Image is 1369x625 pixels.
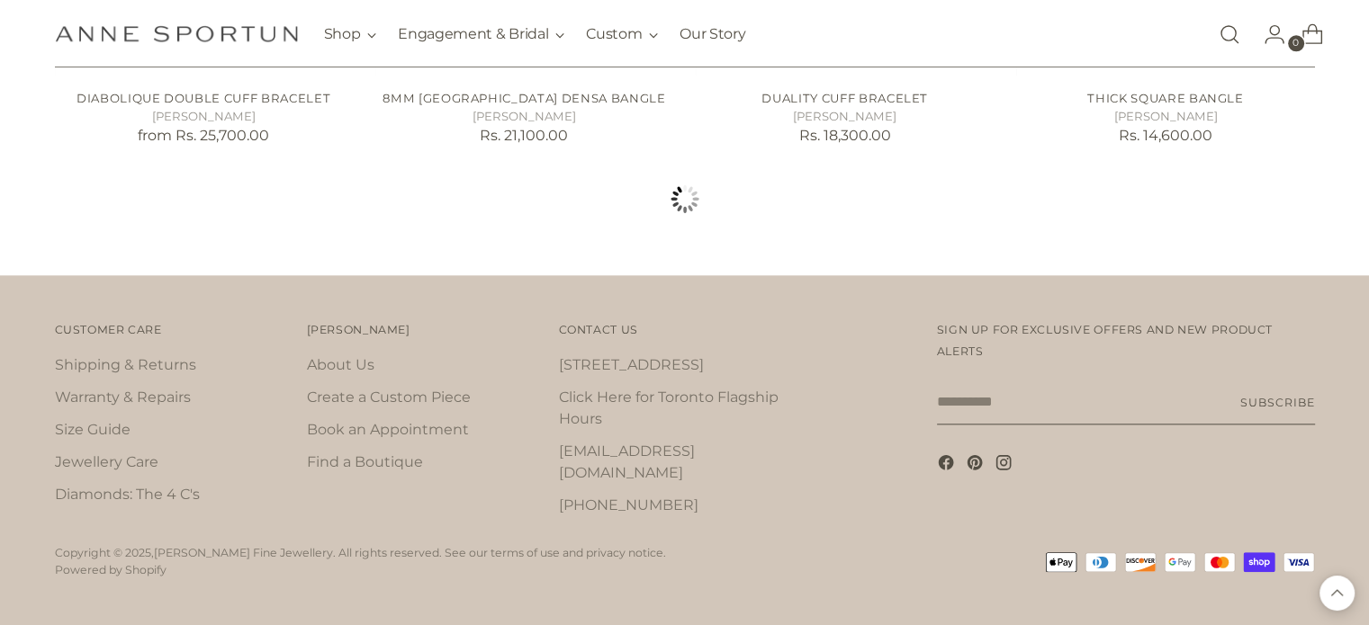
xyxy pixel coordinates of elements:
span: Rs. 18,300.00 [799,127,891,144]
a: Thick Square Bangle [1087,91,1244,105]
h5: [PERSON_NAME] [375,108,673,126]
span: Customer Care [55,323,162,336]
button: Custom [586,14,658,54]
a: Diamonds: The 4 C's [55,486,200,503]
a: Jewellery Care [55,453,158,470]
a: [PERSON_NAME] Fine Jewellery [154,546,333,559]
a: Our Story [680,14,745,54]
a: Book an Appointment [307,421,469,438]
a: About Us [307,356,374,373]
span: Rs. 21,100.00 [480,127,568,144]
a: Open search modal [1211,16,1247,52]
p: from Rs. 25,700.00 [55,125,353,147]
button: Engagement & Bridal [398,14,564,54]
a: Warranty & Repairs [55,388,191,406]
a: Open cart modal [1287,16,1323,52]
button: Back to top [1319,576,1355,611]
a: [PHONE_NUMBER] [559,496,698,513]
h5: [PERSON_NAME] [55,108,353,126]
a: Powered by Shopify [55,563,167,576]
p: Copyright © 2025, . All rights reserved. See our terms of use and privacy notice. [55,545,666,562]
span: 0 [1288,35,1304,51]
a: [EMAIL_ADDRESS][DOMAIN_NAME] [559,442,695,481]
a: Diabolique Double Cuff Bracelet [77,91,330,105]
span: Rs. 14,600.00 [1119,127,1212,144]
a: Anne Sportun Fine Jewellery [55,25,298,42]
a: Click Here for Toronto Flagship Hours [559,388,779,427]
button: Shop [324,14,377,54]
a: Size Guide [55,421,131,438]
a: Shipping & Returns [55,356,196,373]
a: Go to the account page [1249,16,1285,52]
span: Sign up for exclusive offers and new product alerts [937,323,1273,358]
a: [STREET_ADDRESS] [559,356,704,373]
h5: [PERSON_NAME] [696,108,994,126]
h5: [PERSON_NAME] [1016,108,1314,126]
button: Subscribe [1240,379,1314,424]
a: 8mm [GEOGRAPHIC_DATA] Densa Bangle [383,91,665,105]
a: Create a Custom Piece [307,388,471,406]
span: [PERSON_NAME] [307,323,410,336]
span: Contact Us [559,323,638,336]
a: Duality Cuff Bracelet [761,91,928,105]
a: Find a Boutique [307,453,423,470]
